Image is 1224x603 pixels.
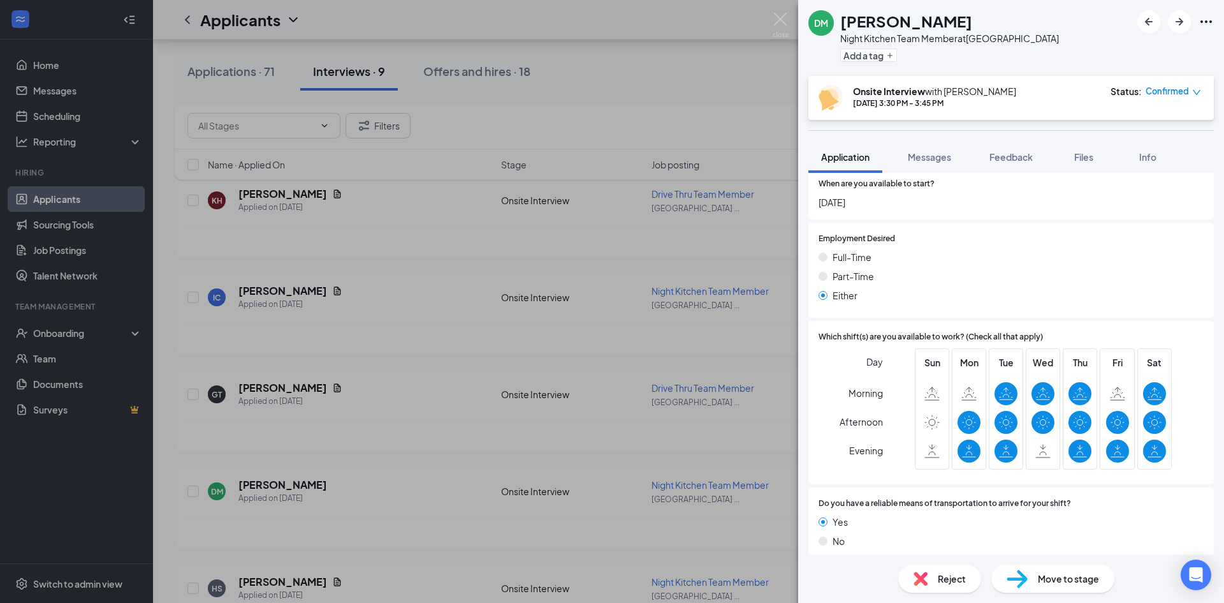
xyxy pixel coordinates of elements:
b: Onsite Interview [853,86,925,97]
div: Status : [1111,85,1142,98]
span: Evening [849,439,883,462]
span: Either [833,288,857,302]
span: Fri [1106,355,1129,369]
span: Employment Desired [819,233,895,245]
span: Mon [958,355,980,369]
span: Which shift(s) are you available to work? (Check all that apply) [819,331,1043,343]
span: Info [1139,151,1156,163]
span: Application [821,151,870,163]
h1: [PERSON_NAME] [840,10,972,32]
div: with [PERSON_NAME] [853,85,1016,98]
span: Tue [994,355,1017,369]
span: Confirmed [1146,85,1189,98]
span: Thu [1068,355,1091,369]
span: When are you available to start? [819,178,935,190]
svg: ArrowRight [1172,14,1187,29]
button: PlusAdd a tag [840,48,897,62]
div: Night Kitchen Team Member at [GEOGRAPHIC_DATA] [840,32,1059,45]
span: Afternoon [840,410,883,433]
span: Sat [1143,355,1166,369]
span: Day [866,355,883,369]
span: Files [1074,151,1093,163]
span: down [1192,88,1201,97]
div: DM [814,17,828,29]
span: Wed [1031,355,1054,369]
span: Feedback [989,151,1033,163]
span: Do you have a reliable means of transportation to arrive for your shift? [819,498,1071,510]
span: Part-Time [833,269,874,283]
span: Reject [938,572,966,586]
span: Sun [921,355,943,369]
div: [DATE] 3:30 PM - 3:45 PM [853,98,1016,108]
span: Yes [833,515,848,529]
span: Full-Time [833,250,871,264]
svg: ArrowLeftNew [1141,14,1156,29]
div: Open Intercom Messenger [1181,560,1211,590]
span: No [833,534,845,548]
span: Morning [849,382,883,405]
span: Move to stage [1038,572,1099,586]
svg: Ellipses [1198,14,1214,29]
span: [DATE] [819,195,1204,209]
span: Messages [908,151,951,163]
svg: Plus [886,52,894,59]
button: ArrowLeftNew [1137,10,1160,33]
button: ArrowRight [1168,10,1191,33]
